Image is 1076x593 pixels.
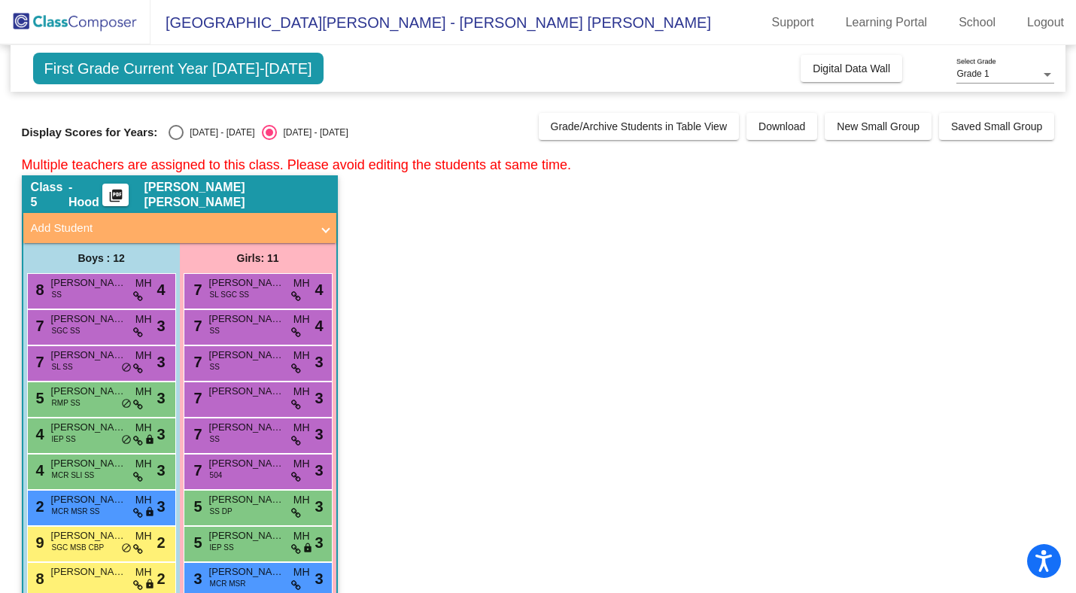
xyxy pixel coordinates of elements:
span: 5 [190,534,202,551]
span: SS DP [210,506,233,517]
span: 7 [190,462,202,479]
span: 3 [157,387,165,409]
span: MH [293,275,310,291]
span: [PERSON_NAME] [209,348,284,363]
span: lock [144,579,155,591]
span: MCR MSR [210,578,246,589]
span: [PERSON_NAME] [209,492,284,507]
span: MH [293,312,310,327]
span: MH [293,456,310,472]
span: [PERSON_NAME] [51,420,126,435]
span: RMP SS [52,397,81,409]
span: lock [144,434,155,446]
div: Boys : 12 [23,243,180,273]
span: 3 [315,351,323,373]
span: do_not_disturb_alt [121,434,132,446]
span: SGC MSB CBP [52,542,104,553]
span: 7 [190,354,202,370]
span: 3 [315,567,323,590]
span: [PERSON_NAME] [209,275,284,290]
span: Saved Small Group [951,120,1042,132]
span: do_not_disturb_alt [121,543,132,555]
span: [PERSON_NAME] [209,420,284,435]
span: MH [293,384,310,400]
mat-icon: picture_as_pdf [107,188,125,209]
span: IEP SS [52,433,76,445]
div: [DATE] - [DATE] [184,126,254,139]
span: 8 [32,570,44,587]
span: MH [293,528,310,544]
span: 2 [32,498,44,515]
span: 3 [315,459,323,482]
a: Logout [1015,11,1076,35]
span: 3 [315,531,323,554]
span: 4 [315,278,323,301]
span: [PERSON_NAME] [51,275,126,290]
span: MH [135,384,152,400]
span: MH [135,420,152,436]
a: Learning Portal [834,11,940,35]
span: [PERSON_NAME] [209,564,284,579]
span: lock [302,543,313,555]
span: 4 [157,278,165,301]
span: Grade/Archive Students in Table View [551,120,728,132]
span: [PERSON_NAME] [51,348,126,363]
span: MH [135,312,152,327]
span: [PERSON_NAME] [51,528,126,543]
span: 3 [190,570,202,587]
button: Grade/Archive Students in Table View [539,113,740,140]
span: MH [293,492,310,508]
span: Grade 1 [956,68,989,79]
span: [PERSON_NAME] Pleat [209,528,284,543]
span: 4 [315,315,323,337]
span: 7 [190,281,202,298]
span: [PERSON_NAME] [51,312,126,327]
span: [PERSON_NAME] [51,564,126,579]
div: Girls: 11 [180,243,336,273]
span: MCR SLI SS [52,470,95,481]
span: 5 [32,390,44,406]
span: 5 [190,498,202,515]
button: Print Students Details [102,184,129,206]
span: New Small Group [837,120,919,132]
span: 3 [157,423,165,446]
span: MH [135,456,152,472]
span: Display Scores for Years: [22,126,158,139]
span: First Grade Current Year [DATE]-[DATE] [33,53,324,84]
span: [PERSON_NAME] [209,312,284,327]
span: MH [135,528,152,544]
span: SS [210,433,220,445]
span: [PERSON_NAME] [51,456,126,471]
span: 3 [315,387,323,409]
span: 7 [190,426,202,442]
span: MH [135,564,152,580]
button: New Small Group [825,113,932,140]
span: Class 5 [31,180,68,210]
span: 3 [157,495,165,518]
span: lock [144,506,155,518]
span: 3 [315,423,323,446]
button: Digital Data Wall [801,55,902,82]
span: [GEOGRAPHIC_DATA][PERSON_NAME] - [PERSON_NAME] [PERSON_NAME] [150,11,711,35]
span: [PERSON_NAME] [PERSON_NAME] [51,492,126,507]
span: MH [293,420,310,436]
span: do_not_disturb_alt [121,362,132,374]
span: 504 [210,470,223,481]
span: 4 [32,462,44,479]
span: MCR MSR SS [52,506,100,517]
button: Download [746,113,817,140]
span: SS [210,325,220,336]
span: 3 [157,459,165,482]
mat-expansion-panel-header: Add Student [23,213,336,243]
span: - Hood [68,180,103,210]
span: 7 [190,390,202,406]
span: Multiple teachers are assigned to this class. Please avoid editing the students at same time. [22,157,571,172]
span: 4 [32,426,44,442]
mat-radio-group: Select an option [169,125,348,140]
span: [PERSON_NAME] [209,456,284,471]
span: [PERSON_NAME] [PERSON_NAME] [144,180,328,210]
span: Digital Data Wall [813,62,890,75]
span: 3 [157,351,165,373]
span: MH [135,348,152,363]
span: MH [293,348,310,363]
